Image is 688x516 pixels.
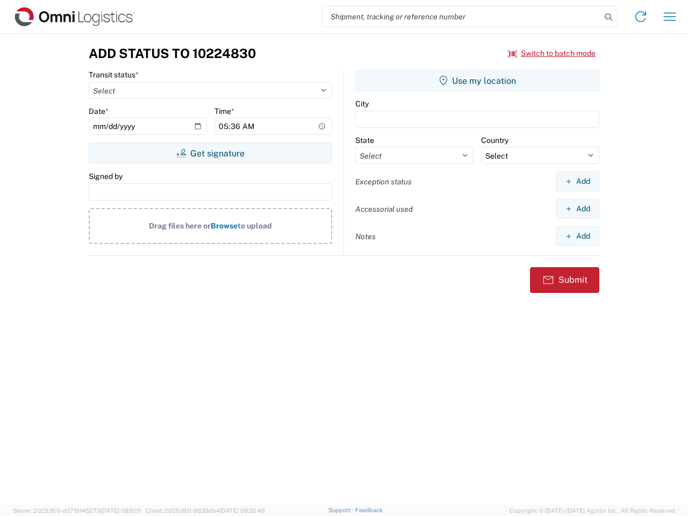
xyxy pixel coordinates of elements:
[355,70,599,91] button: Use my location
[149,221,211,230] span: Drag files here or
[89,70,139,80] label: Transit status
[355,99,369,109] label: City
[89,106,109,116] label: Date
[89,46,256,61] h3: Add Status to 10224830
[214,106,234,116] label: Time
[355,507,383,513] a: Feedback
[101,507,141,514] span: [DATE] 09:51:11
[556,199,599,219] button: Add
[89,142,332,164] button: Get signature
[220,507,265,514] span: [DATE] 09:32:48
[146,507,265,514] span: Client: 2025.18.0-9839db4
[508,45,596,62] button: Switch to batch mode
[238,221,272,230] span: to upload
[13,507,141,514] span: Server: 2025.18.0-dd719145275
[530,267,599,293] button: Submit
[355,204,413,214] label: Accessorial used
[510,506,675,515] span: Copyright © [DATE]-[DATE] Agistix Inc., All Rights Reserved
[556,171,599,191] button: Add
[328,507,355,513] a: Support
[355,232,376,241] label: Notes
[89,171,123,181] label: Signed by
[322,6,601,27] input: Shipment, tracking or reference number
[481,135,508,145] label: Country
[211,221,238,230] span: Browse
[355,177,412,187] label: Exception status
[556,226,599,246] button: Add
[355,135,374,145] label: State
